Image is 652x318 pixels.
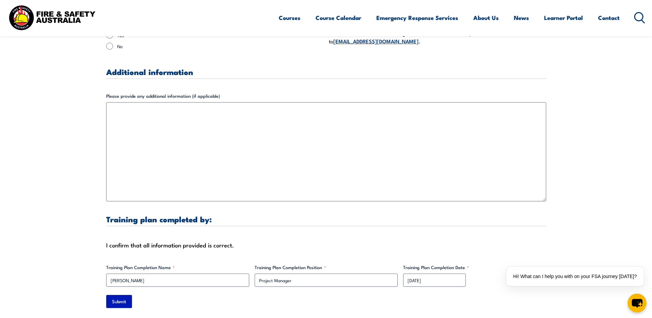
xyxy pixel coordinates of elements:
[117,43,323,50] label: No
[106,93,546,99] label: Please provide any additional information (if applicable)
[106,295,132,308] input: Submit
[544,9,583,27] a: Learner Portal
[106,240,546,250] div: I confirm that all information provided is correct.
[473,9,499,27] a: About Us
[106,68,546,76] h3: Additional information
[628,294,647,312] button: chat-button
[106,215,546,223] h3: Training plan completed by:
[514,9,529,27] a: News
[106,264,249,271] label: Training Plan Completion Name
[403,274,466,287] input: dd/mm/yyyy
[598,9,620,27] a: Contact
[255,264,398,271] label: Training Plan Completion Position
[333,37,419,45] a: [EMAIL_ADDRESS][DOMAIN_NAME]
[403,264,546,271] label: Training Plan Completion Date
[329,29,546,45] p: Download the Pre-attendance register . Once completed, email it to .
[376,9,458,27] a: Emergency Response Services
[506,267,644,286] div: Hi! What can I help you with on your FSA journey [DATE]?
[416,29,444,37] a: CLICK HERE
[316,9,361,27] a: Course Calendar
[279,9,300,27] a: Courses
